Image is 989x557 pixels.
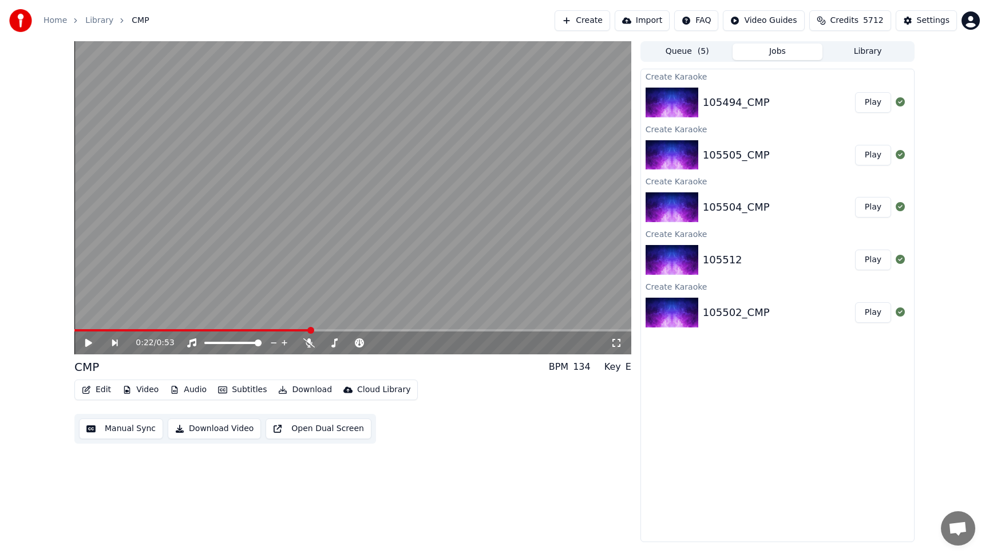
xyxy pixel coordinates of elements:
[43,15,149,26] nav: breadcrumb
[703,94,770,110] div: 105494_CMP
[74,359,99,375] div: CMP
[136,337,163,349] div: /
[43,15,67,26] a: Home
[79,418,163,439] button: Manual Sync
[830,15,859,26] span: Credits
[809,10,891,31] button: Credits5712
[855,145,891,165] button: Play
[555,10,610,31] button: Create
[674,10,718,31] button: FAQ
[917,15,950,26] div: Settings
[855,302,891,323] button: Play
[136,337,153,349] span: 0:22
[641,122,914,136] div: Create Karaoke
[168,418,261,439] button: Download Video
[213,382,271,398] button: Subtitles
[855,197,891,218] button: Play
[626,360,631,374] div: E
[573,360,591,374] div: 134
[703,199,770,215] div: 105504_CMP
[266,418,371,439] button: Open Dual Screen
[156,337,174,349] span: 0:53
[615,10,670,31] button: Import
[641,279,914,293] div: Create Karaoke
[85,15,113,26] a: Library
[132,15,149,26] span: CMP
[77,382,116,398] button: Edit
[642,44,733,60] button: Queue
[863,15,884,26] span: 5712
[723,10,804,31] button: Video Guides
[641,174,914,188] div: Create Karaoke
[703,305,770,321] div: 105502_CMP
[641,69,914,83] div: Create Karaoke
[549,360,568,374] div: BPM
[698,46,709,57] span: ( 5 )
[641,227,914,240] div: Create Karaoke
[357,384,410,396] div: Cloud Library
[703,252,742,268] div: 105512
[165,382,211,398] button: Audio
[733,44,823,60] button: Jobs
[9,9,32,32] img: youka
[855,250,891,270] button: Play
[703,147,770,163] div: 105505_CMP
[118,382,163,398] button: Video
[822,44,913,60] button: Library
[896,10,957,31] button: Settings
[855,92,891,113] button: Play
[941,511,975,546] a: Open chat
[274,382,337,398] button: Download
[604,360,621,374] div: Key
